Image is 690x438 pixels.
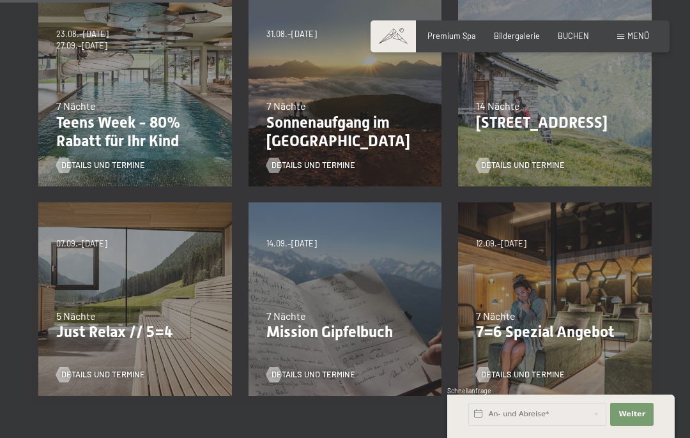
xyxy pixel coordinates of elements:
span: 14 Nächte [476,100,520,112]
span: Details und Termine [61,160,145,171]
span: 5 Nächte [56,310,96,322]
p: Just Relax // 5=4 [56,323,214,342]
span: 7 Nächte [476,310,516,322]
span: 12.09.–[DATE] [476,238,526,250]
a: Premium Spa [427,31,476,41]
p: 7=6 Spezial Angebot [476,323,634,342]
span: Menü [627,31,649,41]
span: 7 Nächte [56,100,96,112]
p: Teens Week - 80% Rabatt für Ihr Kind [56,114,214,151]
a: Details und Termine [56,369,145,381]
a: Details und Termine [56,160,145,171]
a: Bildergalerie [494,31,540,41]
p: Sonnenaufgang im [GEOGRAPHIC_DATA] [266,114,424,151]
span: 7 Nächte [266,100,306,112]
span: Details und Termine [272,160,355,171]
span: 27.09.–[DATE] [56,40,109,52]
span: Details und Termine [61,369,145,381]
a: Details und Termine [266,369,355,381]
span: Details und Termine [272,369,355,381]
p: [STREET_ADDRESS] [476,114,634,132]
span: 07.09.–[DATE] [56,238,107,250]
a: Details und Termine [476,160,565,171]
span: 31.08.–[DATE] [266,29,317,40]
button: Weiter [610,403,654,426]
span: 23.08.–[DATE] [56,29,109,40]
a: Details und Termine [476,369,565,381]
span: 7 Nächte [266,310,306,322]
span: Details und Termine [481,369,565,381]
a: Details und Termine [266,160,355,171]
span: 14.09.–[DATE] [266,238,317,250]
a: BUCHEN [558,31,589,41]
span: Schnellanfrage [447,387,491,395]
p: Mission Gipfelbuch [266,323,424,342]
span: Details und Termine [481,160,565,171]
span: Weiter [618,409,645,419]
